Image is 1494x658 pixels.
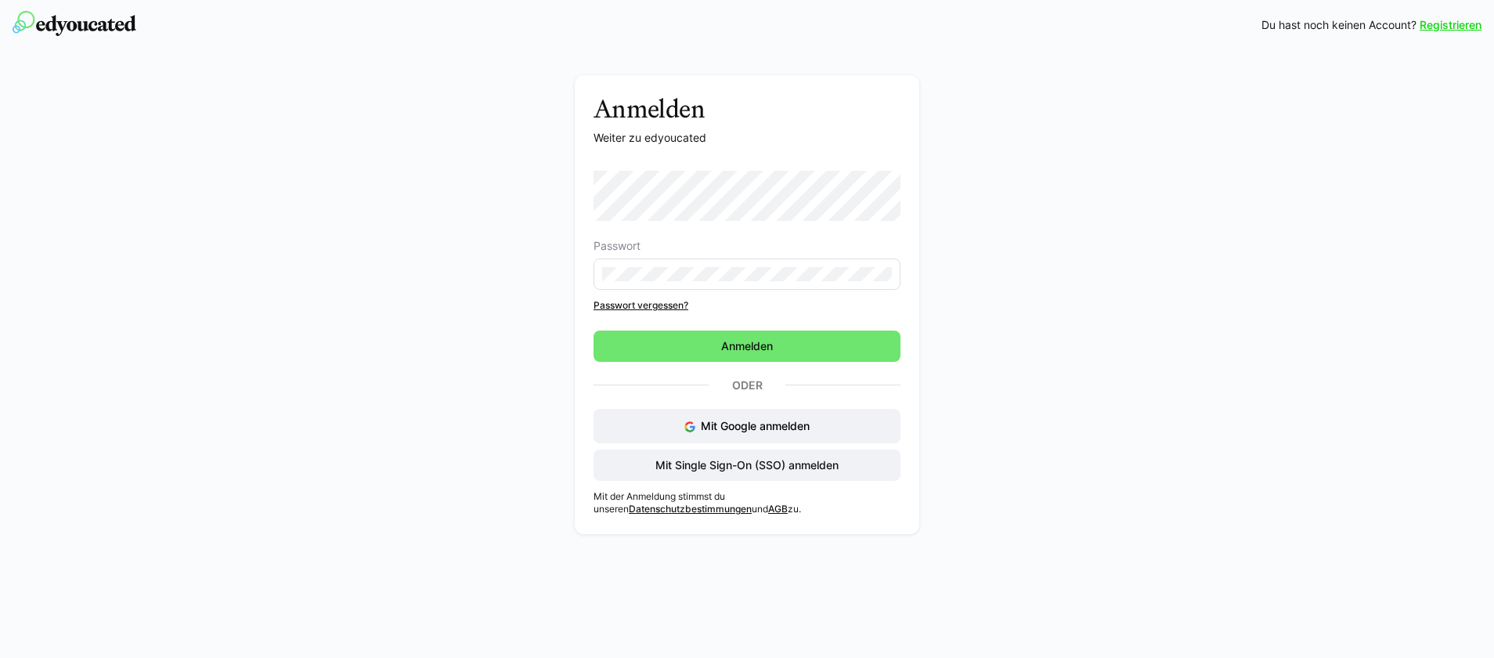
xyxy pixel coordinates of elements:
span: Du hast noch keinen Account? [1261,17,1416,33]
span: Mit Google anmelden [701,419,810,432]
h3: Anmelden [594,94,900,124]
button: Mit Single Sign-On (SSO) anmelden [594,450,900,481]
a: Passwort vergessen? [594,299,900,312]
a: AGB [768,503,788,515]
p: Weiter zu edyoucated [594,130,900,146]
button: Anmelden [594,331,900,362]
p: Mit der Anmeldung stimmst du unseren und zu. [594,490,900,515]
span: Mit Single Sign-On (SSO) anmelden [653,457,841,473]
a: Registrieren [1420,17,1481,33]
span: Anmelden [719,338,775,354]
span: Passwort [594,240,641,252]
p: Oder [709,374,785,396]
a: Datenschutzbestimmungen [629,503,752,515]
button: Mit Google anmelden [594,409,900,443]
img: edyoucated [13,11,136,36]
